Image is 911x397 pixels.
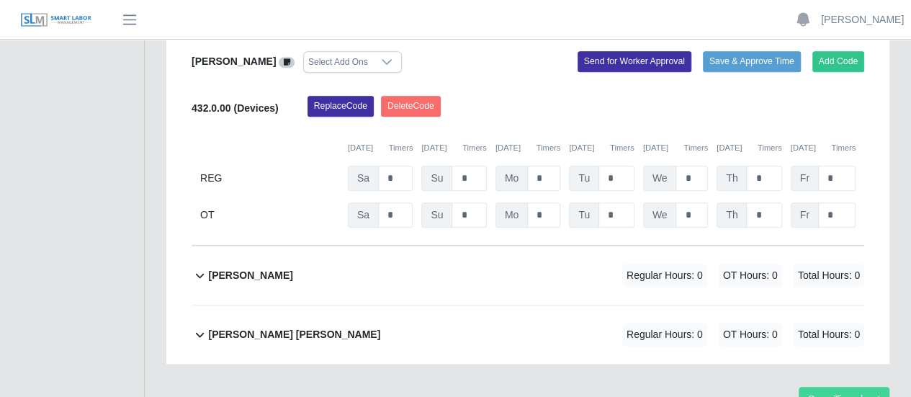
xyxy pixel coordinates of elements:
span: OT Hours: 0 [719,264,782,287]
button: Add Code [812,51,865,71]
span: Total Hours: 0 [794,264,864,287]
button: Timers [610,142,634,154]
div: OT [200,202,339,228]
span: Su [421,202,452,228]
b: [PERSON_NAME] [192,55,276,67]
span: Mo [495,166,528,191]
button: Timers [683,142,708,154]
div: Select Add Ons [304,52,372,72]
button: [PERSON_NAME] [PERSON_NAME] Regular Hours: 0 OT Hours: 0 Total Hours: 0 [192,305,864,364]
span: We [643,202,677,228]
img: SLM Logo [20,12,92,28]
a: View/Edit Notes [279,55,295,67]
span: Regular Hours: 0 [622,323,707,347]
div: [DATE] [791,142,856,154]
b: [PERSON_NAME] [PERSON_NAME] [208,327,380,342]
button: ReplaceCode [308,96,374,116]
span: Regular Hours: 0 [622,264,707,287]
div: [DATE] [348,142,413,154]
span: Th [717,166,747,191]
span: Su [421,166,452,191]
span: We [643,166,677,191]
b: [PERSON_NAME] [208,268,292,283]
span: Fr [791,202,819,228]
div: [DATE] [643,142,708,154]
button: [PERSON_NAME] Regular Hours: 0 OT Hours: 0 Total Hours: 0 [192,246,864,305]
div: [DATE] [717,142,781,154]
span: Tu [569,166,599,191]
div: REG [200,166,339,191]
b: 432.0.00 (Devices) [192,102,279,114]
button: Timers [536,142,560,154]
span: Tu [569,202,599,228]
button: Timers [758,142,782,154]
span: OT Hours: 0 [719,323,782,347]
button: Timers [462,142,487,154]
button: Timers [389,142,413,154]
span: Fr [791,166,819,191]
button: DeleteCode [381,96,441,116]
span: Total Hours: 0 [794,323,864,347]
span: Mo [495,202,528,228]
button: Save & Approve Time [703,51,801,71]
span: Th [717,202,747,228]
span: Sa [348,166,379,191]
div: [DATE] [421,142,486,154]
button: Timers [831,142,856,154]
button: Send for Worker Approval [578,51,691,71]
a: [PERSON_NAME] [821,12,904,27]
div: [DATE] [495,142,560,154]
span: Sa [348,202,379,228]
div: [DATE] [569,142,634,154]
